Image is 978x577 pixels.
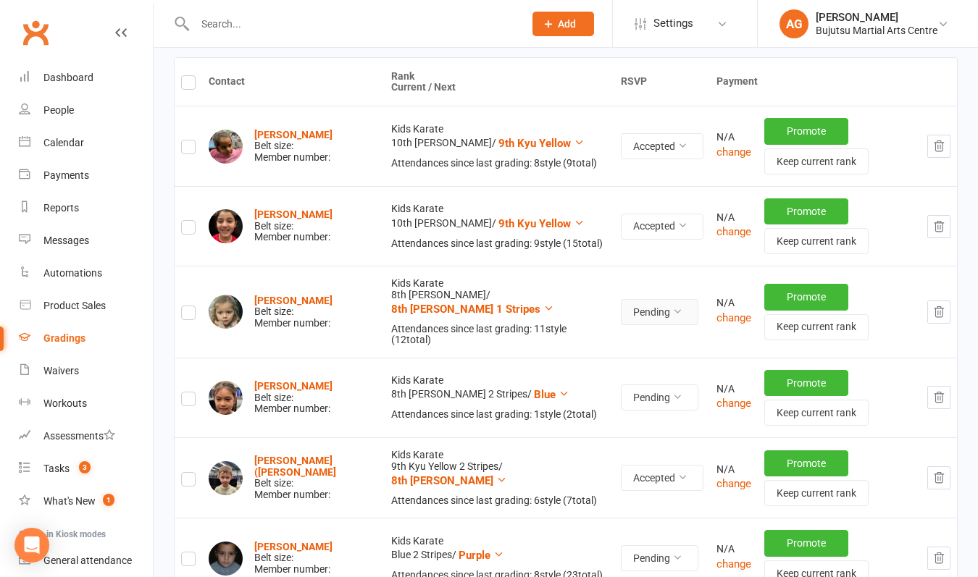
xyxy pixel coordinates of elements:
[716,132,751,143] div: N/A
[19,452,153,485] a: Tasks 3
[716,143,751,161] button: change
[254,455,336,477] a: [PERSON_NAME] ([PERSON_NAME]
[391,324,607,346] div: Attendances since last grading: 11 style ( 12 total)
[385,266,614,358] td: Kids Karate 8th [PERSON_NAME] /
[43,365,79,376] div: Waivers
[764,228,869,254] button: Keep current rank
[716,395,751,412] button: change
[621,384,698,410] button: Pending
[391,409,607,420] div: Attendances since last grading: 1 style ( 2 total)
[79,461,91,473] span: 3
[716,555,751,573] button: change
[764,284,848,310] button: Promote
[209,209,243,243] img: ariana Desho
[191,14,514,34] input: Search...
[209,461,243,495] img: sidney (kai) murley
[385,58,614,106] th: Rank Current / Next
[43,495,96,507] div: What's New
[43,463,70,474] div: Tasks
[710,58,957,106] th: Payment
[391,158,607,169] div: Attendances since last grading: 8 style ( 9 total)
[764,480,869,506] button: Keep current rank
[716,384,751,395] div: N/A
[532,12,594,36] button: Add
[498,135,585,152] button: 9th Kyu Yellow
[614,58,710,106] th: RSVP
[764,198,848,224] button: Promote
[716,309,751,327] button: change
[19,94,153,127] a: People
[43,267,102,279] div: Automations
[43,430,115,442] div: Assessments
[391,474,493,487] span: 8th [PERSON_NAME]
[716,464,751,475] div: N/A
[816,11,937,24] div: [PERSON_NAME]
[764,530,848,556] button: Promote
[19,355,153,387] a: Waivers
[43,300,106,311] div: Product Sales
[764,314,869,340] button: Keep current rank
[459,547,504,564] button: Purple
[19,159,153,192] a: Payments
[43,104,74,116] div: People
[103,494,114,506] span: 1
[621,299,698,325] button: Pending
[716,298,751,308] div: N/A
[385,358,614,437] td: Kids Karate 8th [PERSON_NAME] 2 Stripes /
[43,202,79,214] div: Reports
[391,303,540,316] span: 8th [PERSON_NAME] 1 Stripes
[43,397,87,409] div: Workouts
[19,224,153,257] a: Messages
[621,214,703,240] button: Accepted
[254,295,333,329] div: Belt size: Member number:
[254,209,333,220] a: [PERSON_NAME]
[254,381,333,414] div: Belt size: Member number:
[254,541,333,552] a: [PERSON_NAME]
[716,223,751,240] button: change
[498,217,571,230] span: 9th Kyu Yellow
[254,295,333,306] a: [PERSON_NAME]
[14,528,49,563] div: Open Intercom Messenger
[764,450,848,476] button: Promote
[385,437,614,518] td: Kids Karate 9th Kyu Yellow 2 Stripes /
[19,420,153,452] a: Assessments
[19,127,153,159] a: Calendar
[621,465,703,491] button: Accepted
[254,209,333,243] div: Belt size: Member number:
[43,332,85,344] div: Gradings
[43,72,93,83] div: Dashboard
[558,18,576,30] span: Add
[621,133,703,159] button: Accepted
[209,295,243,329] img: Elkie Jancek
[19,257,153,290] a: Automations
[254,542,333,575] div: Belt size: Member number:
[764,400,869,426] button: Keep current rank
[43,235,89,246] div: Messages
[254,455,378,500] div: Belt size: Member number:
[43,555,132,566] div: General attendance
[391,472,507,489] button: 8th [PERSON_NAME]
[19,544,153,577] a: General attendance kiosk mode
[19,322,153,355] a: Gradings
[17,14,54,51] a: Clubworx
[534,388,556,401] span: Blue
[621,545,698,571] button: Pending
[254,129,333,140] a: [PERSON_NAME]
[391,238,607,249] div: Attendances since last grading: 9 style ( 15 total)
[764,118,848,144] button: Promote
[254,380,333,392] a: [PERSON_NAME]
[19,290,153,322] a: Product Sales
[653,7,693,40] span: Settings
[716,475,751,492] button: change
[459,549,490,562] span: Purple
[498,215,585,232] button: 9th Kyu Yellow
[764,370,848,396] button: Promote
[209,381,243,415] img: Elizabeth Lynton
[19,62,153,94] a: Dashboard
